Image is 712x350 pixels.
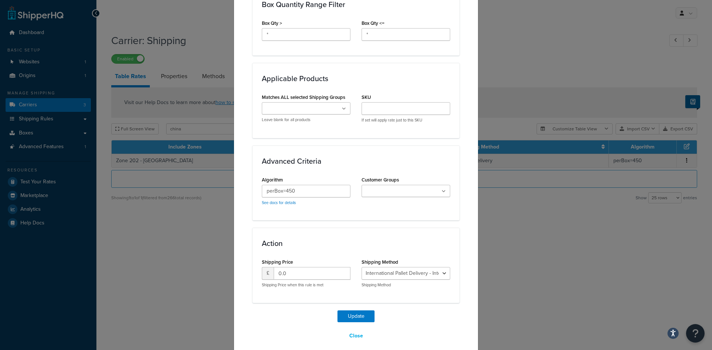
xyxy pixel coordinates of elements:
[362,259,398,265] label: Shipping Method
[262,94,345,100] label: Matches ALL selected Shipping Groups
[262,259,293,265] label: Shipping Price
[262,239,450,247] h3: Action
[362,282,450,288] p: Shipping Method
[362,117,450,123] p: If set will apply rate just to this SKU
[262,117,350,123] p: Leave blank for all products
[262,177,283,183] label: Algorithm
[262,157,450,165] h3: Advanced Criteria
[262,74,450,83] h3: Applicable Products
[262,282,350,288] p: Shipping Price when this rule is met
[262,200,296,206] a: See docs for details
[262,20,282,26] label: Box Qty >
[345,330,368,342] button: Close
[362,94,371,100] label: SKU
[362,20,385,26] label: Box Qty <=
[362,177,399,183] label: Customer Groups
[262,267,274,280] span: £
[262,0,450,9] h3: Box Quantity Range Filter
[337,310,375,322] button: Update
